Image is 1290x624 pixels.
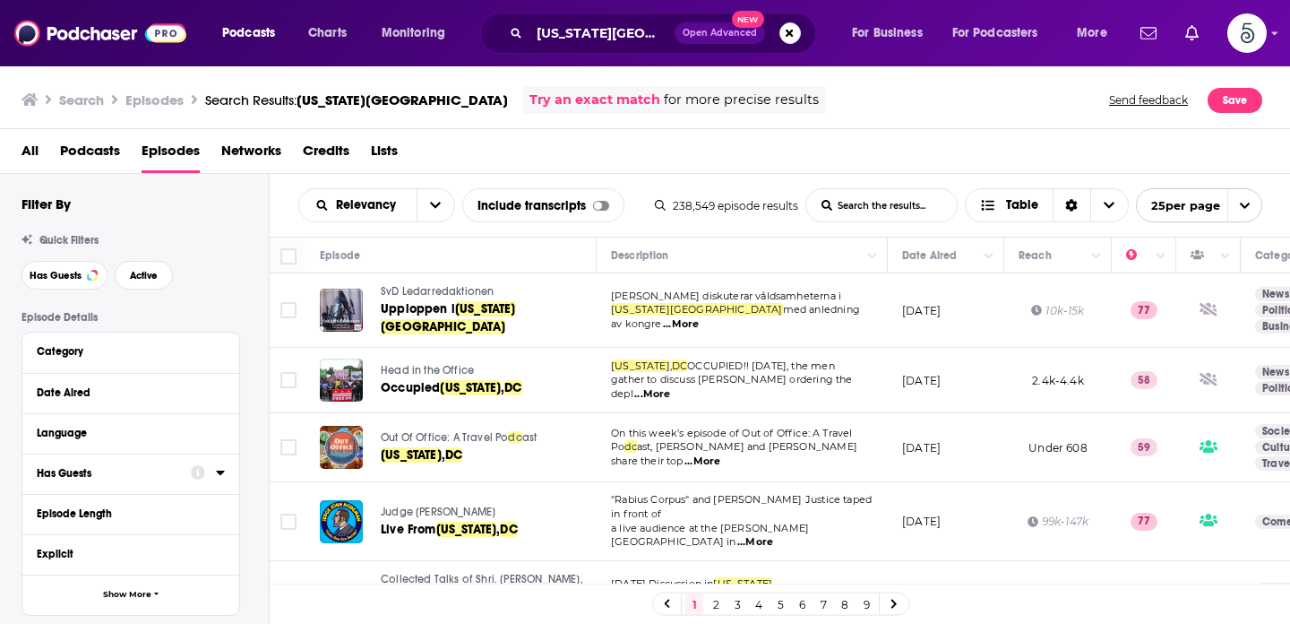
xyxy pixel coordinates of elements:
[750,594,768,615] a: 4
[728,594,746,615] a: 3
[381,301,455,316] span: Upploppen i
[952,21,1038,46] span: For Podcasters
[496,522,500,537] span: ,
[1126,245,1151,266] div: Power Score
[381,506,495,518] span: Judge [PERSON_NAME]
[862,246,883,267] button: Column Actions
[381,522,436,537] span: Live From
[280,514,297,530] span: Toggle select row
[611,245,668,266] div: Description
[1191,245,1216,266] div: Has Guests
[381,364,474,377] span: Head in the Office
[297,19,357,48] a: Charts
[1086,246,1107,267] button: Column Actions
[381,379,594,397] a: Occupied[US_STATE],DC
[14,16,186,50] img: Podchaser - Follow, Share and Rate Podcasts
[839,19,945,48] button: open menu
[320,245,360,266] div: Episode
[522,431,537,444] span: ast
[442,447,445,463] span: ,
[902,245,957,266] div: Date Aired
[280,439,297,455] span: Toggle select row
[381,572,594,603] a: Collected Talks of Shri. [PERSON_NAME], an [DEMOGRAPHIC_DATA] Intellectual
[381,300,594,336] a: Upploppen i[US_STATE][GEOGRAPHIC_DATA]
[683,29,757,38] span: Open Advanced
[857,594,875,615] a: 9
[508,431,521,444] span: dc
[978,246,1000,267] button: Column Actions
[381,363,594,379] a: Head in the Office
[793,594,811,615] a: 6
[1133,18,1164,48] a: Show notifications dropdown
[210,19,298,48] button: open menu
[685,594,703,615] a: 1
[497,13,833,54] div: Search podcasts, credits, & more...
[1077,21,1107,46] span: More
[814,594,832,615] a: 7
[771,594,789,615] a: 5
[381,380,440,395] span: Occupied
[1064,19,1130,48] button: open menu
[382,21,445,46] span: Monitoring
[1227,13,1267,53] button: Show profile menu
[500,522,517,537] span: DC
[440,380,501,395] span: [US_STATE]
[1215,246,1236,267] button: Column Actions
[707,594,725,615] a: 2
[381,505,594,521] a: Judge [PERSON_NAME]
[675,22,765,44] button: Open AdvancedNew
[369,19,469,48] button: open menu
[1150,246,1172,267] button: Column Actions
[1019,245,1052,266] div: Reach
[222,21,275,46] span: Podcasts
[308,21,347,46] span: Charts
[1227,13,1267,53] span: Logged in as Spiral5-G2
[836,594,854,615] a: 8
[381,284,594,300] a: SvD Ledarredaktionen
[381,447,442,463] span: [US_STATE]
[1227,13,1267,53] img: User Profile
[436,522,497,537] span: [US_STATE]
[381,446,594,464] a: [US_STATE],DC
[732,11,764,28] span: New
[381,573,583,602] span: Collected Talks of Shri. [PERSON_NAME], an [DEMOGRAPHIC_DATA] Intellectual
[504,380,521,395] span: DC
[381,285,494,298] span: SvD Ledarredaktionen
[280,372,297,388] span: Toggle select row
[501,380,504,395] span: ,
[280,302,297,318] span: Toggle select row
[852,21,923,46] span: For Business
[445,447,462,463] span: DC
[381,431,508,444] span: Out Of Office: A Travel Po
[941,19,1064,48] button: open menu
[381,430,594,446] a: Out Of Office: A Travel Podcast
[529,19,675,48] input: Search podcasts, credits, & more...
[381,521,594,539] a: Live From[US_STATE],DC
[1178,18,1206,48] a: Show notifications dropdown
